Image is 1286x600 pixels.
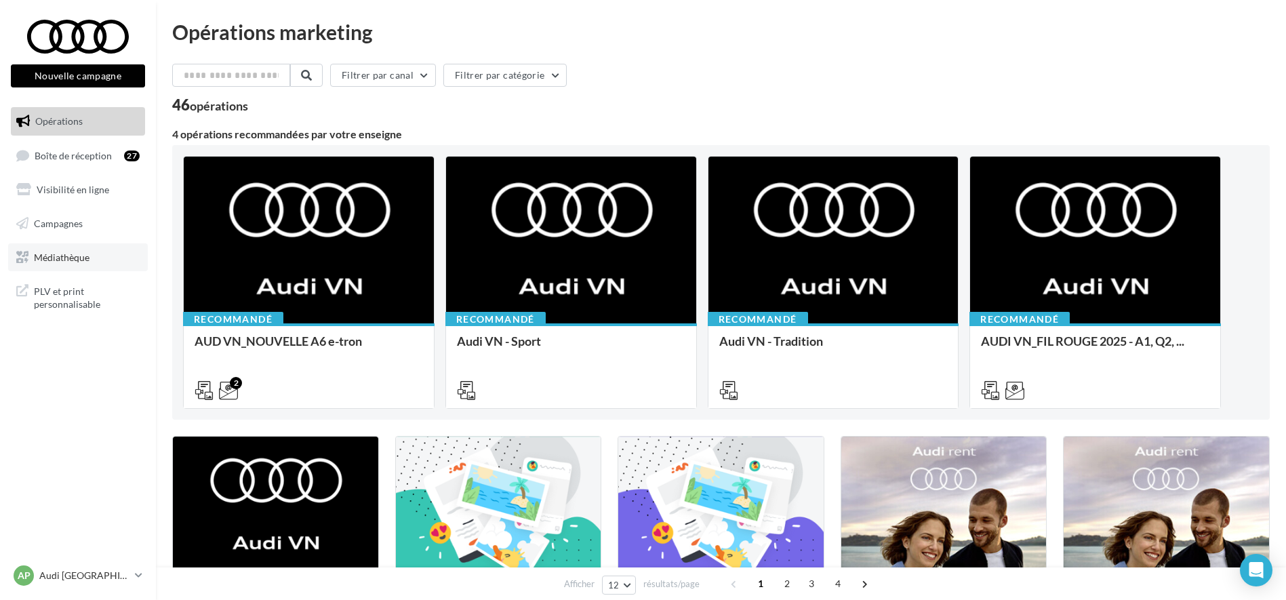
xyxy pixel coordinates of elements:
span: 2 [776,573,798,595]
div: Recommandé [183,312,283,327]
div: 2 [230,377,242,389]
div: opérations [190,100,248,112]
span: Visibilité en ligne [37,184,109,195]
div: 46 [172,98,248,113]
a: Campagnes [8,209,148,238]
span: 3 [801,573,822,595]
span: 1 [750,573,771,595]
button: Nouvelle campagne [11,64,145,87]
a: PLV et print personnalisable [8,277,148,317]
span: AP [18,569,31,582]
span: Campagnes [34,218,83,229]
div: Recommandé [445,312,546,327]
span: résultats/page [643,578,700,591]
button: 12 [602,576,637,595]
div: Recommandé [708,312,808,327]
p: Audi [GEOGRAPHIC_DATA] 16 [39,569,129,582]
span: 4 [827,573,849,595]
a: AP Audi [GEOGRAPHIC_DATA] 16 [11,563,145,588]
span: Boîte de réception [35,149,112,161]
div: 27 [124,151,140,161]
a: Boîte de réception27 [8,141,148,170]
a: Opérations [8,107,148,136]
span: PLV et print personnalisable [34,282,140,311]
span: Audi VN - Tradition [719,334,823,348]
div: Opérations marketing [172,22,1270,42]
div: 4 opérations recommandées par votre enseigne [172,129,1270,140]
span: 12 [608,580,620,591]
div: Open Intercom Messenger [1240,554,1272,586]
span: Audi VN - Sport [457,334,541,348]
button: Filtrer par canal [330,64,436,87]
button: Filtrer par catégorie [443,64,567,87]
span: Médiathèque [34,251,89,262]
span: Opérations [35,115,83,127]
span: AUD VN_NOUVELLE A6 e-tron [195,334,362,348]
a: Médiathèque [8,243,148,272]
span: AUDI VN_FIL ROUGE 2025 - A1, Q2, ... [981,334,1184,348]
div: Recommandé [969,312,1070,327]
a: Visibilité en ligne [8,176,148,204]
span: Afficher [564,578,595,591]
